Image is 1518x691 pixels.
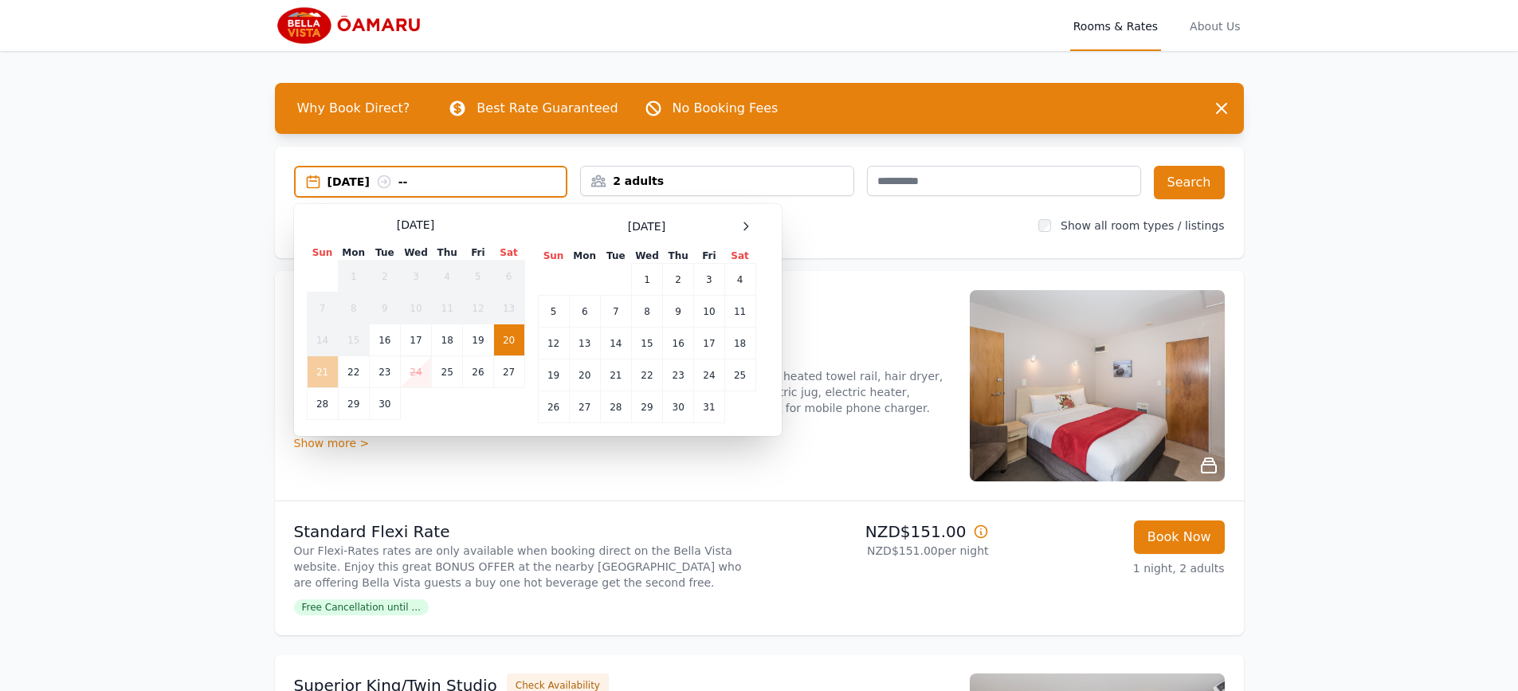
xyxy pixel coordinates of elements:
[307,245,338,261] th: Sun
[369,261,400,292] td: 2
[432,356,463,388] td: 25
[1002,560,1225,576] p: 1 night, 2 adults
[400,245,431,261] th: Wed
[724,296,755,328] td: 11
[400,324,431,356] td: 17
[493,292,524,324] td: 13
[493,245,524,261] th: Sat
[307,356,338,388] td: 21
[463,261,493,292] td: 5
[432,292,463,324] td: 11
[538,391,569,423] td: 26
[432,261,463,292] td: 4
[397,217,434,233] span: [DATE]
[631,264,662,296] td: 1
[307,324,338,356] td: 14
[1154,166,1225,199] button: Search
[694,328,724,359] td: 17
[600,391,631,423] td: 28
[338,245,369,261] th: Mon
[400,356,431,388] td: 24
[694,391,724,423] td: 31
[569,296,600,328] td: 6
[724,264,755,296] td: 4
[400,292,431,324] td: 10
[673,99,779,118] p: No Booking Fees
[307,388,338,420] td: 28
[369,356,400,388] td: 23
[369,388,400,420] td: 30
[600,249,631,264] th: Tue
[400,261,431,292] td: 3
[569,391,600,423] td: 27
[432,245,463,261] th: Thu
[600,296,631,328] td: 7
[631,249,662,264] th: Wed
[493,324,524,356] td: 20
[538,359,569,391] td: 19
[569,328,600,359] td: 13
[724,359,755,391] td: 25
[724,249,755,264] th: Sat
[569,359,600,391] td: 20
[694,249,724,264] th: Fri
[1061,219,1224,232] label: Show all room types / listings
[284,92,423,124] span: Why Book Direct?
[631,391,662,423] td: 29
[493,356,524,388] td: 27
[663,296,694,328] td: 9
[275,6,428,45] img: Bella Vista Oamaru
[538,328,569,359] td: 12
[663,249,694,264] th: Thu
[631,296,662,328] td: 8
[663,391,694,423] td: 30
[1134,520,1225,554] button: Book Now
[294,599,429,615] span: Free Cancellation until ...
[694,296,724,328] td: 10
[766,520,989,543] p: NZD$151.00
[477,99,618,118] p: Best Rate Guaranteed
[338,324,369,356] td: 15
[463,356,493,388] td: 26
[663,328,694,359] td: 16
[338,388,369,420] td: 29
[631,328,662,359] td: 15
[338,292,369,324] td: 8
[581,173,853,189] div: 2 adults
[663,359,694,391] td: 23
[694,264,724,296] td: 3
[307,292,338,324] td: 7
[294,520,753,543] p: Standard Flexi Rate
[463,245,493,261] th: Fri
[369,292,400,324] td: 9
[766,543,989,559] p: NZD$151.00 per night
[569,249,600,264] th: Mon
[338,261,369,292] td: 1
[338,356,369,388] td: 22
[328,174,567,190] div: [DATE] --
[432,324,463,356] td: 18
[369,245,400,261] th: Tue
[538,296,569,328] td: 5
[631,359,662,391] td: 22
[663,264,694,296] td: 2
[463,292,493,324] td: 12
[294,435,951,451] div: Show more >
[493,261,524,292] td: 6
[694,359,724,391] td: 24
[463,324,493,356] td: 19
[628,218,665,234] span: [DATE]
[600,359,631,391] td: 21
[538,249,569,264] th: Sun
[600,328,631,359] td: 14
[294,543,753,591] p: Our Flexi-Rates rates are only available when booking direct on the Bella Vista website. Enjoy th...
[724,328,755,359] td: 18
[369,324,400,356] td: 16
